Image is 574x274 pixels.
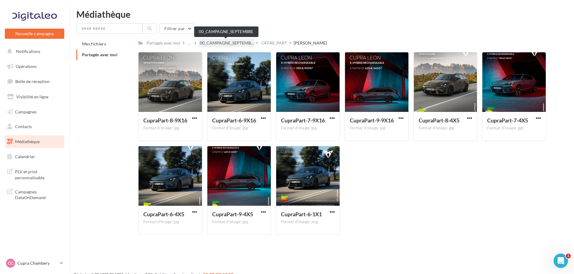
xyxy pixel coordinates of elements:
iframe: Intercom live chat [554,254,568,268]
button: Notifications [4,45,63,58]
div: Format d'image: jpg [212,219,266,225]
span: PLV et print personnalisable [15,168,62,180]
div: ... [187,39,192,47]
span: Boîte de réception [15,79,50,84]
span: CC [8,260,13,266]
span: Campagnes DataOnDemand [15,188,62,201]
span: Opérations [16,64,37,69]
div: [PERSON_NAME] [294,40,327,46]
a: CC Cupra Chambery [5,257,64,269]
span: Calendrier [15,154,35,159]
a: Campagnes [4,106,66,118]
a: Boîte de réception [4,75,66,88]
div: Format d'image: jpg [143,125,197,131]
span: Campagnes [15,109,37,114]
a: Calendrier [4,150,66,163]
button: Filtrer par [159,23,195,34]
span: CupraPart-9-4X5 [212,211,253,217]
span: Mes fichiers [82,41,106,46]
span: CupraPart-6-9X16 [212,117,256,124]
span: CupraPart-6-4X5 [143,211,184,217]
div: Médiathèque [76,10,567,19]
span: Médiathèque [15,139,40,144]
div: Format d'image: jpg [143,219,197,225]
span: CupraPart-7-4X5 [487,117,528,124]
div: Format d'image: png [281,219,335,225]
div: Format d'image: jpg [350,125,404,131]
p: Cupra Chambery [17,260,57,266]
span: 00_CAMPAGNE_SEPTEMB... [200,40,254,46]
span: Visibilité en ligne [16,94,48,99]
span: CupraPart-7-9X16 [281,117,325,124]
span: Notifications [16,49,40,54]
div: Format d'image: jpg [281,125,335,131]
span: 1 [566,254,571,258]
div: Format d'image: jpg [487,125,541,131]
div: Format d'image: jpg [419,125,472,131]
span: CupraPart-8-4X5 [419,117,460,124]
button: Nouvelle campagne [5,29,64,39]
a: PLV et print personnalisable [4,165,66,183]
div: Partagés avec moi [147,40,180,46]
span: CupraPart-8-9X16 [143,117,187,124]
span: CupraPart-9-9X16 [350,117,394,124]
a: Contacts [4,120,66,133]
div: OFFRE_PART [261,40,287,46]
a: Campagnes DataOnDemand [4,185,66,203]
span: Partagés avec moi [82,52,118,57]
a: Médiathèque [4,135,66,148]
div: 00_CAMPAGNE_SEPTEMBRE [194,26,258,37]
a: Opérations [4,60,66,73]
span: Contacts [15,124,32,129]
a: Visibilité en ligne [4,91,66,103]
div: Format d'image: jpg [212,125,266,131]
span: CupraPart-6-1X1 [281,211,322,217]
